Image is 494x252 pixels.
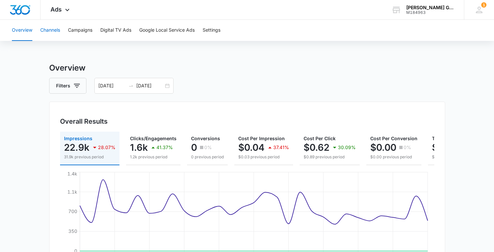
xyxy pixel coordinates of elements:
button: Channels [40,20,60,41]
span: Total Spend [432,136,459,141]
p: 30.09% [338,145,356,150]
p: $0.89 previous period [304,154,356,160]
span: Conversions [191,136,220,141]
span: Impressions [64,136,92,141]
p: $0.00 previous period [370,154,417,160]
tspan: 700 [68,208,77,214]
p: 0% [404,145,411,150]
p: $0.04 [238,142,265,153]
span: Cost Per Click [304,136,336,141]
p: $0.03 previous period [238,154,289,160]
span: to [128,83,134,88]
span: Cost Per Conversion [370,136,417,141]
input: Start date [98,82,126,89]
p: 31.9k previous period [64,154,115,160]
div: account id [406,10,454,15]
span: Cost Per Impression [238,136,285,141]
p: 0 [191,142,197,153]
span: Clicks/Engagements [130,136,177,141]
p: 0% [204,145,212,150]
button: Filters [49,78,86,94]
p: 1.2k previous period [130,154,177,160]
button: Overview [12,20,32,41]
span: Ads [50,6,62,13]
p: $1,012.70 [432,142,474,153]
div: account name [406,5,454,10]
tspan: 1.1k [67,189,77,195]
button: Settings [203,20,220,41]
span: swap-right [128,83,134,88]
h3: Overview [49,62,445,74]
button: Google Local Service Ads [139,20,195,41]
p: $0.00 [370,142,396,153]
p: 37.41% [273,145,289,150]
p: 41.37% [156,145,173,150]
p: $0.62 [304,142,329,153]
p: 0 previous period [191,154,224,160]
p: 28.07% [98,145,115,150]
tspan: 350 [68,228,77,234]
button: Digital TV Ads [100,20,131,41]
span: 1 [481,2,486,8]
div: notifications count [481,2,486,8]
p: 1.6k [130,142,148,153]
button: Campaigns [68,20,92,41]
input: End date [136,82,164,89]
tspan: 1.4k [67,171,77,176]
h3: Overall Results [60,116,108,126]
p: 22.9k [64,142,89,153]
